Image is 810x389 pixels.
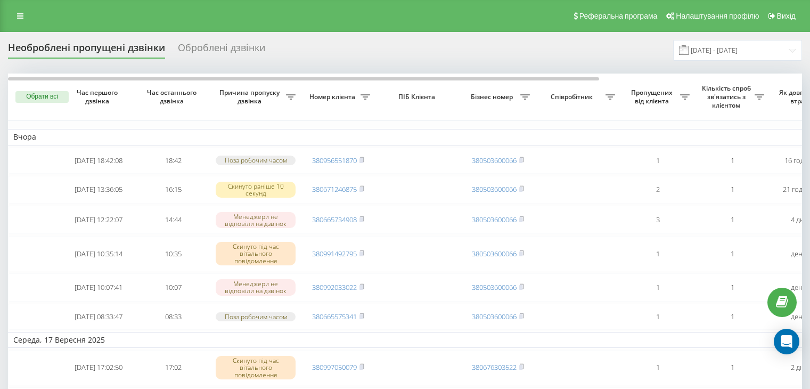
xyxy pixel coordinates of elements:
td: 1 [620,273,695,302]
td: 18:42 [136,148,210,174]
span: Реферальна програма [579,12,658,20]
a: 380997050079 [312,362,357,372]
td: [DATE] 13:36:05 [61,176,136,204]
a: 380665734908 [312,215,357,224]
a: 380671246875 [312,184,357,194]
td: 1 [695,206,770,234]
span: Бізнес номер [466,93,520,101]
button: Обрати всі [15,91,69,103]
td: 1 [695,148,770,174]
td: [DATE] 12:22:07 [61,206,136,234]
td: 1 [695,236,770,271]
a: 380503600066 [472,312,517,321]
td: 1 [695,176,770,204]
span: Причина пропуску дзвінка [216,88,286,105]
td: 17:02 [136,350,210,385]
a: 380503600066 [472,184,517,194]
span: Кількість спроб зв'язатись з клієнтом [700,84,755,109]
td: 1 [695,304,770,330]
span: Номер клієнта [306,93,361,101]
a: 380991492795 [312,249,357,258]
div: Поза робочим часом [216,156,296,165]
span: Час останнього дзвінка [144,88,202,105]
td: 10:07 [136,273,210,302]
td: 3 [620,206,695,234]
td: 1 [620,350,695,385]
a: 380956551870 [312,156,357,165]
td: [DATE] 08:33:47 [61,304,136,330]
td: 10:35 [136,236,210,271]
span: Співробітник [541,93,606,101]
td: 2 [620,176,695,204]
a: 380676303522 [472,362,517,372]
span: Вихід [777,12,796,20]
div: Скинуто раніше 10 секунд [216,182,296,198]
td: [DATE] 17:02:50 [61,350,136,385]
td: 1 [620,304,695,330]
span: ПІБ Клієнта [384,93,452,101]
a: 380503600066 [472,156,517,165]
div: Скинуто під час вітального повідомлення [216,356,296,379]
td: 1 [620,148,695,174]
a: 380503600066 [472,249,517,258]
span: Налаштування профілю [676,12,759,20]
td: 16:15 [136,176,210,204]
td: [DATE] 10:35:14 [61,236,136,271]
a: 380992033022 [312,282,357,292]
td: 1 [695,273,770,302]
div: Менеджери не відповіли на дзвінок [216,212,296,228]
td: 14:44 [136,206,210,234]
div: Скинуто під час вітального повідомлення [216,242,296,265]
div: Open Intercom Messenger [774,329,799,354]
span: Пропущених від клієнта [626,88,680,105]
div: Поза робочим часом [216,312,296,321]
a: 380503600066 [472,215,517,224]
a: 380665575341 [312,312,357,321]
div: Оброблені дзвінки [178,42,265,59]
td: [DATE] 10:07:41 [61,273,136,302]
a: 380503600066 [472,282,517,292]
td: [DATE] 18:42:08 [61,148,136,174]
div: Необроблені пропущені дзвінки [8,42,165,59]
span: Час першого дзвінка [70,88,127,105]
div: Менеджери не відповіли на дзвінок [216,279,296,295]
td: 08:33 [136,304,210,330]
td: 1 [620,236,695,271]
td: 1 [695,350,770,385]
